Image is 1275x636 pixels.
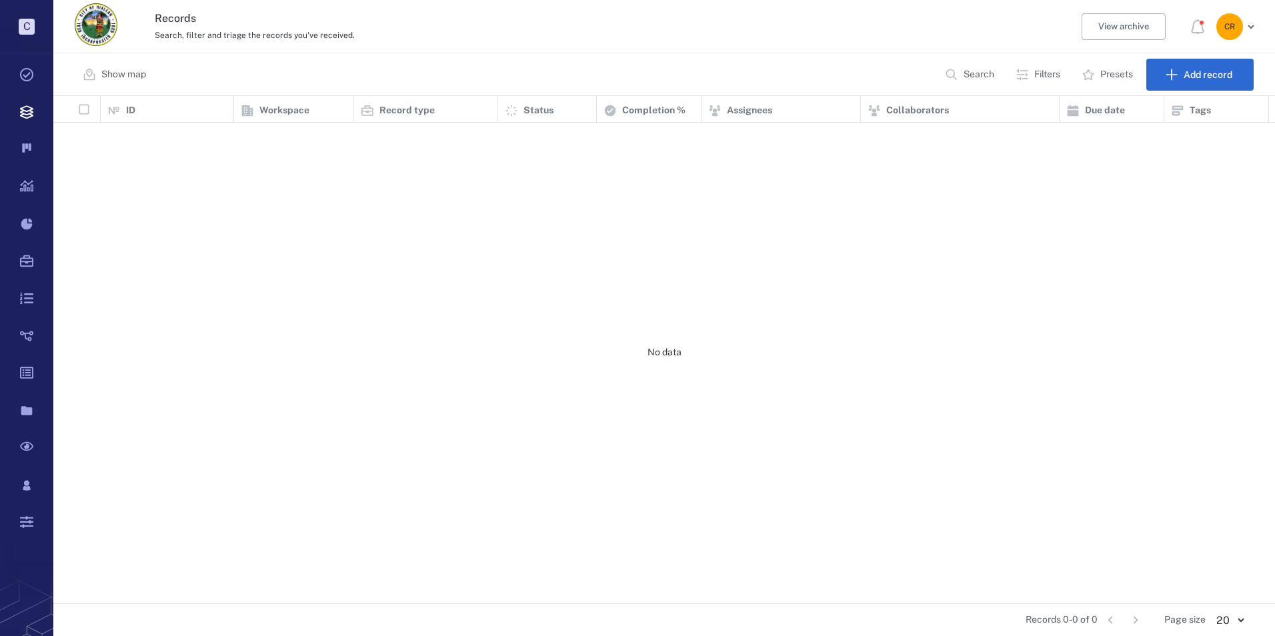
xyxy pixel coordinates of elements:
[1190,104,1211,117] p: Tags
[886,104,949,117] p: Collaborators
[101,68,146,81] p: Show map
[126,104,135,117] p: ID
[259,104,309,117] p: Workspace
[523,104,553,117] p: Status
[1074,59,1144,91] button: Presets
[1216,13,1243,40] div: C R
[1034,68,1060,81] p: Filters
[1164,613,1206,627] span: Page size
[1008,59,1071,91] button: Filters
[1146,59,1254,91] button: Add record
[937,59,1005,91] button: Search
[379,104,435,117] p: Record type
[1098,609,1148,631] nav: pagination navigation
[964,68,994,81] p: Search
[155,31,355,40] span: Search, filter and triage the records you've received.
[1206,613,1254,628] div: 20
[1085,104,1125,117] p: Due date
[19,19,35,35] p: C
[75,3,117,46] img: City of Hialeah logo
[622,104,686,117] p: Completion %
[727,104,772,117] p: Assignees
[1216,13,1259,40] button: CR
[1082,13,1166,40] button: View archive
[1100,68,1133,81] p: Presets
[75,59,157,91] button: Show map
[1026,613,1098,627] span: Records 0-0 of 0
[75,3,117,51] a: Go home
[155,11,877,27] h3: Records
